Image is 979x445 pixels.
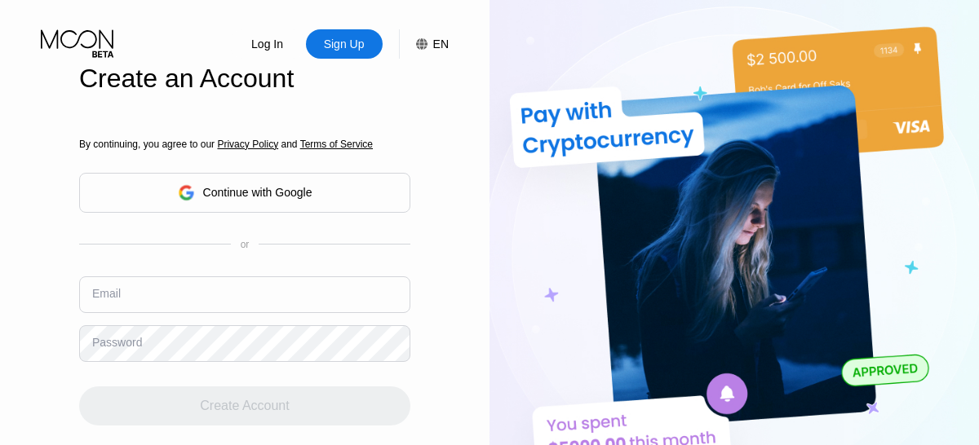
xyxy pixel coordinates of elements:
div: or [241,239,250,250]
div: Log In [229,29,306,59]
div: Email [92,287,121,300]
div: Continue with Google [79,173,410,213]
div: Log In [250,36,285,52]
div: Sign Up [322,36,366,52]
span: and [278,139,300,150]
span: Terms of Service [300,139,373,150]
div: Password [92,336,142,349]
div: By continuing, you agree to our [79,139,410,150]
div: EN [399,29,449,59]
div: EN [433,37,449,51]
div: Sign Up [306,29,383,59]
span: Privacy Policy [217,139,278,150]
div: Create an Account [79,64,410,94]
div: Continue with Google [203,186,312,199]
